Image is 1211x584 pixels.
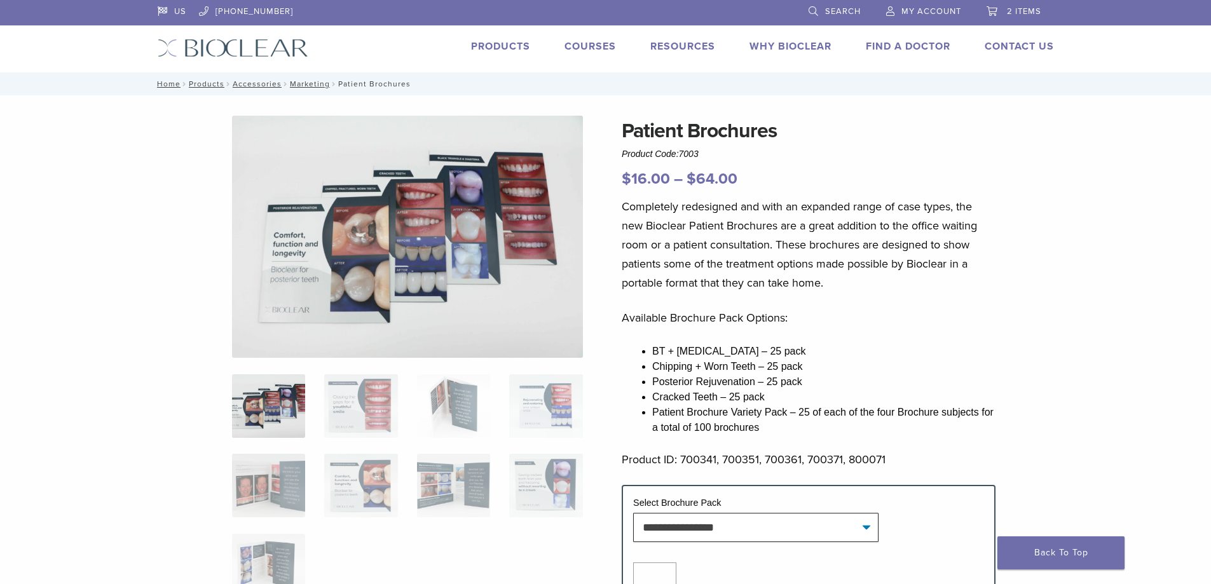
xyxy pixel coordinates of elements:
img: Patient Brochures - Image 4 [509,374,582,438]
p: Completely redesigned and with an expanded range of case types, the new Bioclear Patient Brochure... [622,197,995,292]
a: Products [471,40,530,53]
img: Patient Brochures - Image 5 [232,454,305,517]
span: Search [825,6,861,17]
span: $ [622,170,631,188]
img: Patient Brochures - Image 2 [324,374,397,438]
span: / [330,81,338,87]
a: Marketing [290,79,330,88]
a: Why Bioclear [749,40,831,53]
img: New-Patient-Brochures_All-Four-1920x1326-1-324x324.jpg [232,374,305,438]
span: 7003 [679,149,699,159]
bdi: 64.00 [687,170,737,188]
span: / [282,81,290,87]
img: New-Patient-Brochures_All-Four-1920x1326-1.jpg [232,116,583,358]
span: / [181,81,189,87]
a: Products [189,79,224,88]
p: Product ID: 700341, 700351, 700361, 700371, 800071 [622,450,995,469]
a: Home [153,79,181,88]
li: Patient Brochure Variety Pack – 25 of each of the four Brochure subjects for a total of 100 broch... [652,405,995,435]
a: Courses [564,40,616,53]
img: Patient Brochures - Image 6 [324,454,397,517]
img: Patient Brochures - Image 8 [509,454,582,517]
li: Chipping + Worn Teeth – 25 pack [652,359,995,374]
label: Select Brochure Pack [633,498,721,508]
h1: Patient Brochures [622,116,995,146]
img: Bioclear [158,39,308,57]
a: Resources [650,40,715,53]
p: Available Brochure Pack Options: [622,308,995,327]
span: – [674,170,683,188]
img: Patient Brochures - Image 3 [417,374,490,438]
bdi: 16.00 [622,170,670,188]
a: Contact Us [985,40,1054,53]
nav: Patient Brochures [148,72,1064,95]
a: Find A Doctor [866,40,950,53]
span: 2 items [1007,6,1041,17]
a: Accessories [233,79,282,88]
span: My Account [901,6,961,17]
span: / [224,81,233,87]
li: BT + [MEDICAL_DATA] – 25 pack [652,344,995,359]
span: Product Code: [622,149,699,159]
a: Back To Top [997,536,1125,569]
img: Patient Brochures - Image 7 [417,454,490,517]
li: Cracked Teeth – 25 pack [652,390,995,405]
li: Posterior Rejuvenation – 25 pack [652,374,995,390]
span: $ [687,170,696,188]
